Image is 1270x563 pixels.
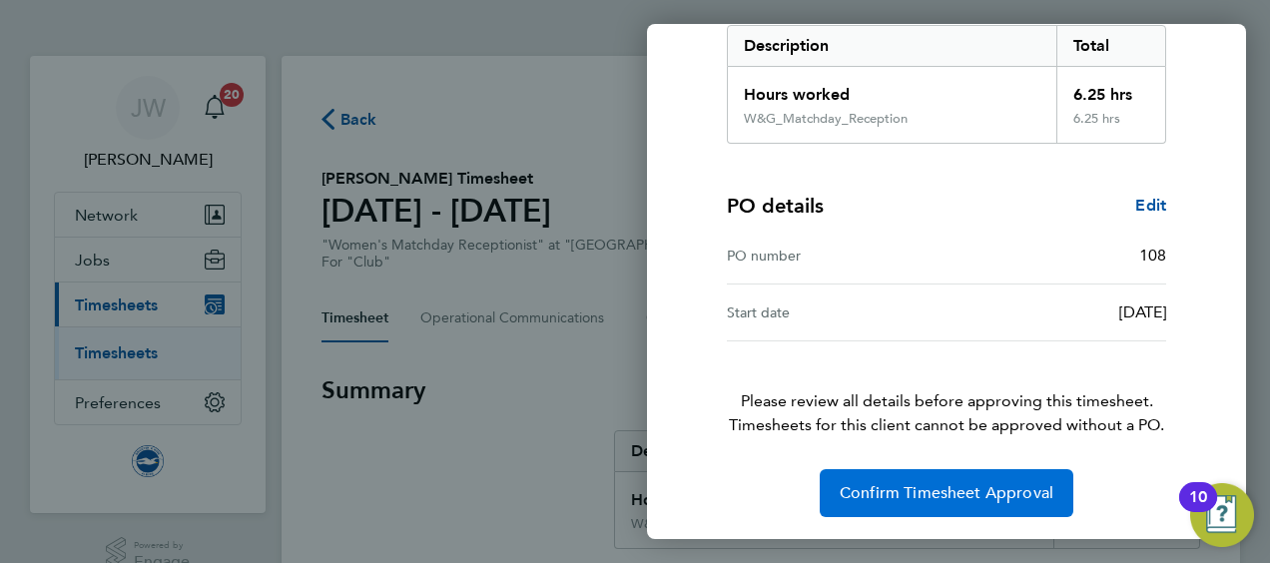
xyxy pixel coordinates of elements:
[1135,196,1166,215] span: Edit
[744,111,908,127] div: W&G_Matchday_Reception
[703,341,1190,437] p: Please review all details before approving this timesheet.
[703,413,1190,437] span: Timesheets for this client cannot be approved without a PO.
[947,300,1166,324] div: [DATE]
[728,26,1056,66] div: Description
[727,25,1166,144] div: Summary of 01 - 30 Sep 2025
[840,483,1053,503] span: Confirm Timesheet Approval
[727,192,824,220] h4: PO details
[1056,67,1166,111] div: 6.25 hrs
[1190,483,1254,547] button: Open Resource Center, 10 new notifications
[820,469,1073,517] button: Confirm Timesheet Approval
[1189,497,1207,523] div: 10
[1056,26,1166,66] div: Total
[1135,194,1166,218] a: Edit
[1056,111,1166,143] div: 6.25 hrs
[727,300,947,324] div: Start date
[728,67,1056,111] div: Hours worked
[727,244,947,268] div: PO number
[1139,246,1166,265] span: 108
